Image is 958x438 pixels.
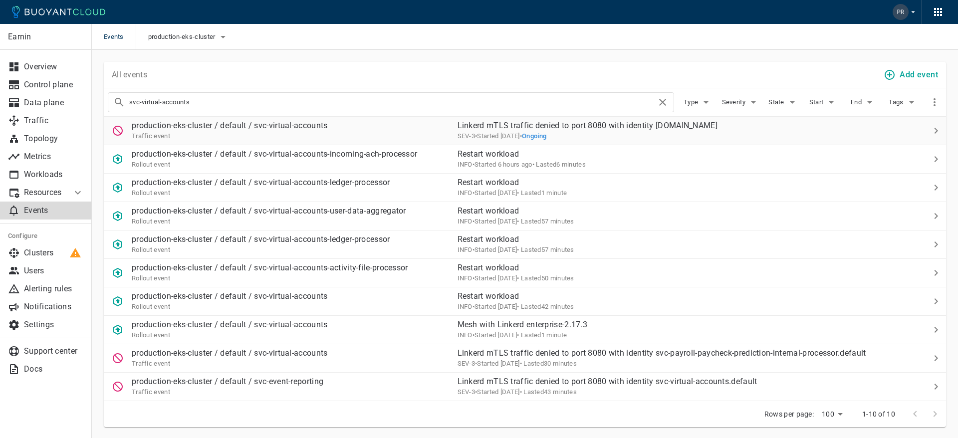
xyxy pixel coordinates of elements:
p: Metrics [24,152,84,162]
p: Alerting rules [24,284,84,294]
p: Topology [24,134,84,144]
button: production-eks-cluster [148,29,230,44]
p: Data plane [24,98,84,108]
p: Traffic [24,116,84,126]
p: Clusters [24,248,84,258]
span: production-eks-cluster [148,33,218,41]
span: Events [104,24,136,50]
img: Priya Namasivayam [893,4,909,20]
h5: Configure [8,232,84,240]
p: Notifications [24,302,84,312]
p: Workloads [24,170,84,180]
p: Support center [24,346,84,356]
p: Resources [24,188,64,198]
p: Users [24,266,84,276]
p: Settings [24,320,84,330]
p: Events [24,206,84,216]
p: Docs [24,364,84,374]
p: Earnin [8,32,83,42]
p: Overview [24,62,84,72]
p: Control plane [24,80,84,90]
